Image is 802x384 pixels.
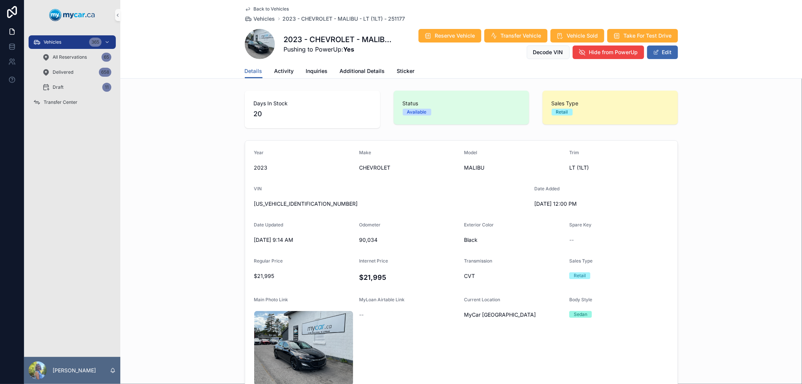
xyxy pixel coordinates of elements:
button: Hide from PowerUp [573,46,644,59]
span: Hide from PowerUp [589,49,638,56]
a: Details [245,64,262,79]
span: Date Updated [254,222,284,228]
span: Internet Price [359,258,388,264]
a: Transfer Center [29,96,116,109]
span: MALIBU [464,164,563,172]
span: Sales Type [552,100,669,107]
span: VIN [254,186,262,191]
button: Vehicle Sold [550,29,604,42]
span: Vehicles [44,39,61,45]
span: LT (1LT) [569,164,669,172]
span: 20 [254,109,371,119]
a: All Reservations65 [38,50,116,64]
span: Reserve Vehicle [435,32,475,39]
a: 2023 - CHEVROLET - MALIBU - LT (1LT) - 251177 [283,15,405,23]
a: Sticker [397,64,415,79]
p: [PERSON_NAME] [53,367,96,374]
span: Vehicles [254,15,275,23]
span: [DATE] 12:00 PM [534,200,634,208]
span: -- [359,311,364,319]
span: Model [464,150,478,155]
span: Sales Type [569,258,593,264]
button: Decode VIN [527,46,570,59]
button: Reserve Vehicle [418,29,481,42]
span: Status [403,100,520,107]
span: CVT [464,272,563,280]
span: All Reservations [53,54,87,60]
div: 658 [99,68,111,77]
a: Inquiries [306,64,328,79]
div: 365 [89,38,102,47]
span: Regular Price [254,258,283,264]
a: Delivered658 [38,65,116,79]
button: Edit [647,46,678,59]
span: 2023 [254,164,353,172]
span: Take For Test Drive [624,32,672,39]
span: CHEVROLET [359,164,458,172]
span: Pushing to PowerUp: [284,45,397,54]
div: scrollable content [24,30,120,119]
span: Date Added [534,186,559,191]
span: Activity [274,67,294,75]
button: Take For Test Drive [607,29,678,42]
span: Year [254,150,264,155]
span: Additional Details [340,67,385,75]
span: Transmission [464,258,493,264]
div: 65 [102,53,111,62]
span: 90,034 [359,236,458,244]
strong: Yes [344,46,355,53]
div: Sedan [574,311,587,318]
span: Body Style [569,297,592,302]
span: [US_VEHICLE_IDENTIFICATION_NUMBER] [254,200,528,208]
span: MyCar [GEOGRAPHIC_DATA] [464,311,536,319]
span: Details [245,67,262,75]
div: Available [407,109,427,115]
span: MyLoan Airtable Link [359,297,405,302]
span: Decode VIN [533,49,563,56]
a: Vehicles [245,15,275,23]
span: Transfer Vehicle [501,32,541,39]
span: Inquiries [306,67,328,75]
a: Back to Vehicles [245,6,289,12]
span: Transfer Center [44,99,77,105]
span: Exterior Color [464,222,494,228]
span: Draft [53,84,64,90]
span: Current Location [464,297,500,302]
span: Black [464,236,563,244]
a: Vehicles365 [29,35,116,49]
span: Days In Stock [254,100,371,107]
span: Delivered [53,69,73,75]
span: Main Photo Link [254,297,288,302]
div: Retail [556,109,568,115]
h4: $21,995 [359,272,458,282]
a: Additional Details [340,64,385,79]
span: Spare Key [569,222,591,228]
span: Sticker [397,67,415,75]
span: Odometer [359,222,381,228]
span: Back to Vehicles [254,6,289,12]
h1: 2023 - CHEVROLET - MALIBU - LT (1LT) - 251177 [284,34,397,45]
a: Activity [274,64,294,79]
span: $21,995 [254,272,353,280]
div: 11 [102,83,111,92]
span: -- [569,236,574,244]
span: Vehicle Sold [567,32,598,39]
span: Trim [569,150,579,155]
div: Retail [574,272,586,279]
span: [DATE] 9:14 AM [254,236,353,244]
img: App logo [49,9,95,21]
span: Make [359,150,371,155]
a: Draft11 [38,80,116,94]
button: Transfer Vehicle [484,29,547,42]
